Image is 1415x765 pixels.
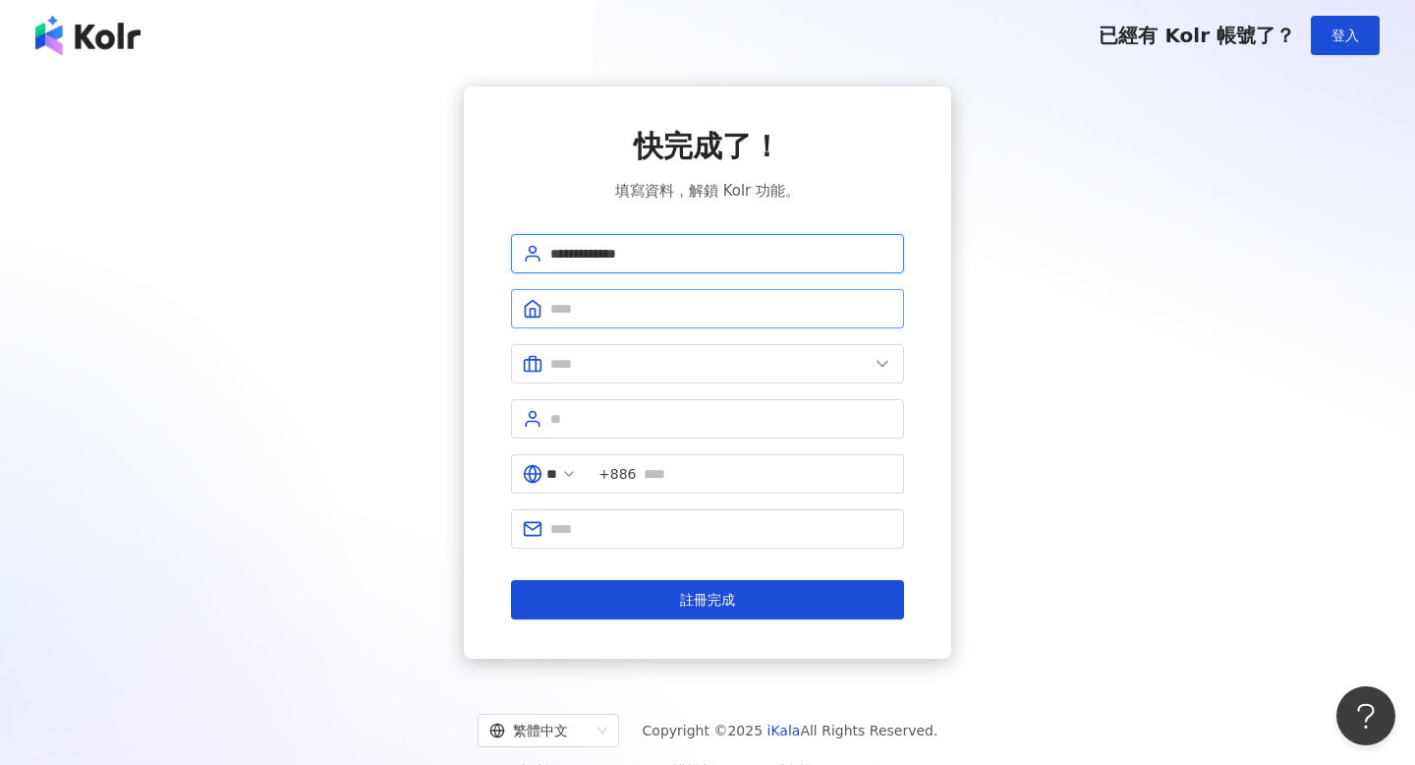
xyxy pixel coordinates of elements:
span: Copyright © 2025 All Rights Reserved. [643,719,938,742]
img: logo [35,16,141,55]
span: 填寫資料，解鎖 Kolr 功能。 [615,179,800,203]
div: 繁體中文 [489,715,590,746]
iframe: Help Scout Beacon - Open [1336,686,1395,745]
button: 註冊完成 [511,580,904,619]
span: 註冊完成 [680,592,735,608]
span: 已經有 Kolr 帳號了？ [1099,24,1295,47]
button: 登入 [1311,16,1380,55]
span: 快完成了！ [634,126,781,167]
span: 登入 [1331,28,1359,43]
span: +886 [598,463,636,485]
a: iKala [767,723,801,738]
